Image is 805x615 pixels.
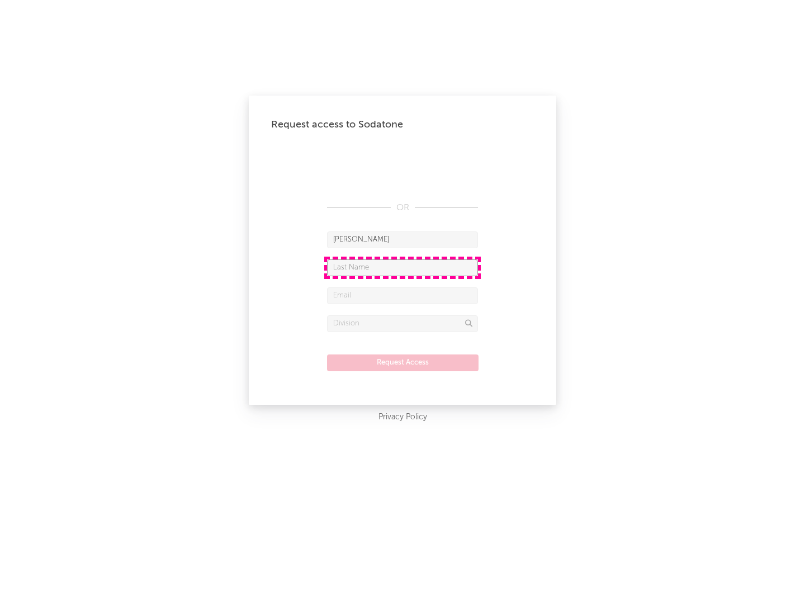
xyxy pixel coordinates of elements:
[327,201,478,215] div: OR
[327,354,479,371] button: Request Access
[327,315,478,332] input: Division
[327,231,478,248] input: First Name
[327,287,478,304] input: Email
[327,259,478,276] input: Last Name
[378,410,427,424] a: Privacy Policy
[271,118,534,131] div: Request access to Sodatone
